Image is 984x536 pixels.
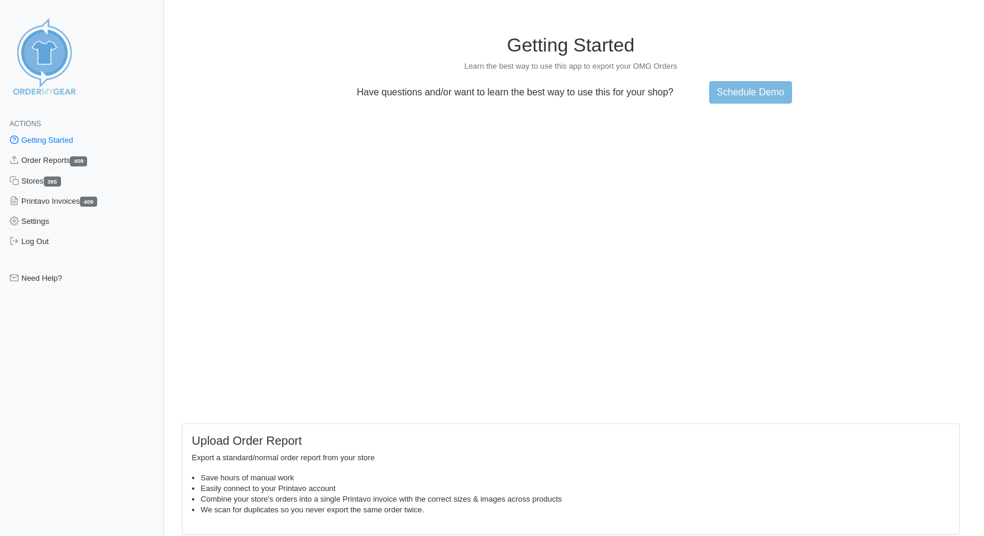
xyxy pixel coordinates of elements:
[201,505,950,515] li: We scan for duplicates so you never export the same order twice.
[80,197,97,207] span: 409
[709,81,792,104] a: Schedule Demo
[182,61,960,72] p: Learn the best way to use this app to export your OMG Orders
[192,452,950,463] p: Export a standard/normal order report from your store
[201,494,950,505] li: Combine your store's orders into a single Printavo invoice with the correct sizes & images across...
[350,87,681,98] p: Have questions and/or want to learn the best way to use this for your shop?
[192,434,950,448] h5: Upload Order Report
[70,156,87,166] span: 409
[201,483,950,494] li: Easily connect to your Printavo account
[9,120,41,128] span: Actions
[201,473,950,483] li: Save hours of manual work
[182,34,960,56] h1: Getting Started
[44,176,61,187] span: 395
